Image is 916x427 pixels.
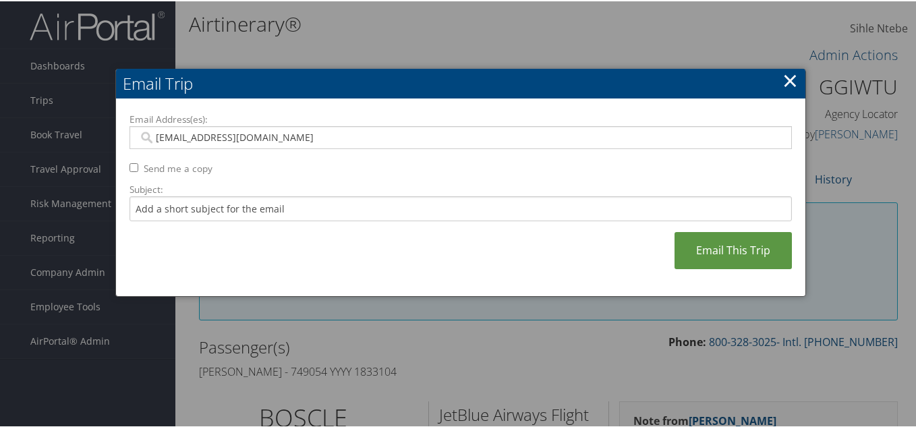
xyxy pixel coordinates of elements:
[130,195,792,220] input: Add a short subject for the email
[138,130,782,143] input: Email address (Separate multiple email addresses with commas)
[130,111,792,125] label: Email Address(es):
[144,161,212,174] label: Send me a copy
[116,67,805,97] h2: Email Trip
[782,65,798,92] a: ×
[675,231,792,268] a: Email This Trip
[130,181,792,195] label: Subject:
